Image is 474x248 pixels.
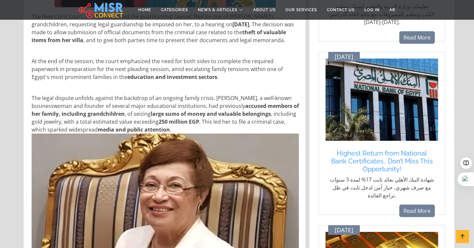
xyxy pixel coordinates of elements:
a: Highest Return from National Bank Certificates.. Don’t Miss This Opportunity! [329,149,435,173]
strong: education and investment sectors [127,73,217,81]
span: [DATE] [335,53,353,61]
a: Read More [399,31,435,44]
strong: large sums of money and valuable belongings [151,110,271,117]
img: شهادة ادخار البنك الأهلي بعائد 17% شهرياً [326,59,438,141]
a: Contact Us [322,4,359,16]
strong: accused members of her family, including grandchildren [32,102,299,117]
a: Log in [359,4,384,16]
a: Categories [156,4,193,16]
img: main.misr_connect [79,2,123,18]
a: AR [384,4,400,16]
strong: theft of valuable items from her villa [32,29,286,44]
strong: [DATE] [232,21,249,28]
p: At the end of the session, the court emphasized the need for both sides to complete the required ... [32,57,299,81]
p: The New Cairo Court [DATE] postponed the guardianship lawsuit filed by one of [PERSON_NAME]’s gra... [32,12,299,44]
span: News & Articles [198,7,237,13]
strong: 250 million EGP [159,118,199,125]
a: News & Articles [193,4,248,16]
a: Read More [399,205,435,217]
a: Our Services [280,4,322,16]
span: [DATE] [335,227,353,234]
a: Home [133,4,156,16]
p: شهادة البنك الأهلي بعائد ثابت 17% لمدة 3 سنوات مع صرف شهري، خيار آمن لدخل ثابت في ظل تراجع الفائدة. [329,176,435,199]
strong: media and public attention [98,126,170,133]
a: About Us [248,4,280,16]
